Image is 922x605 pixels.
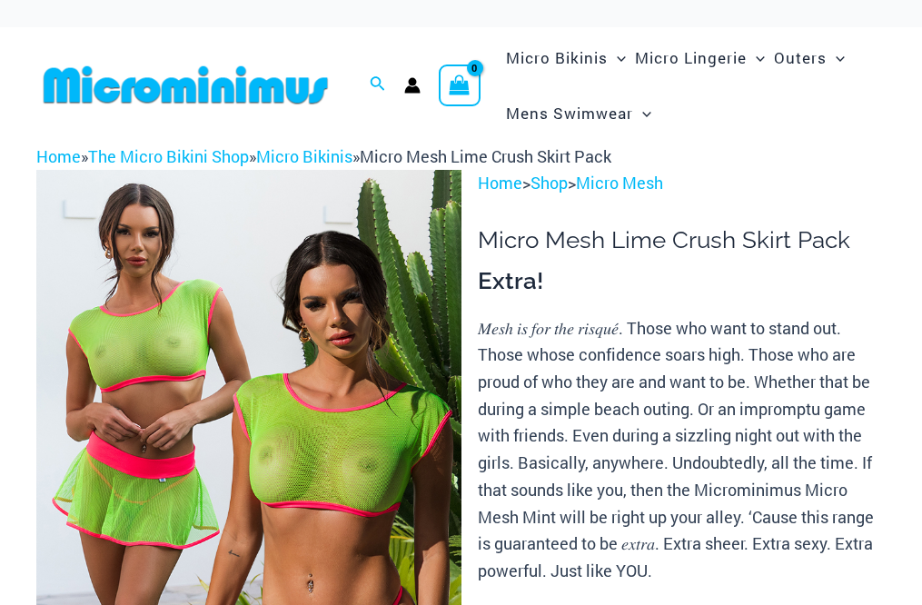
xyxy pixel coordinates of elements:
[576,172,663,193] a: Micro Mesh
[478,172,522,193] a: Home
[501,30,630,85] a: Micro BikinisMenu ToggleMenu Toggle
[774,35,827,81] span: Outers
[36,145,81,167] a: Home
[747,35,765,81] span: Menu Toggle
[633,90,651,136] span: Menu Toggle
[256,145,352,167] a: Micro Bikinis
[404,77,421,94] a: Account icon link
[370,74,386,97] a: Search icon link
[36,64,335,105] img: MM SHOP LOGO FLAT
[478,266,886,297] h3: Extra!
[506,35,608,81] span: Micro Bikinis
[478,170,886,197] p: > >
[506,90,633,136] span: Mens Swimwear
[501,85,656,141] a: Mens SwimwearMenu ToggleMenu Toggle
[769,30,849,85] a: OutersMenu ToggleMenu Toggle
[499,27,886,144] nav: Site Navigation
[827,35,845,81] span: Menu Toggle
[608,35,626,81] span: Menu Toggle
[478,226,886,254] h1: Micro Mesh Lime Crush Skirt Pack
[360,145,611,167] span: Micro Mesh Lime Crush Skirt Pack
[88,145,249,167] a: The Micro Bikini Shop
[630,30,769,85] a: Micro LingerieMenu ToggleMenu Toggle
[635,35,747,81] span: Micro Lingerie
[478,315,886,585] p: 𝑀𝑒𝑠ℎ 𝑖𝑠 𝑓𝑜𝑟 𝑡ℎ𝑒 𝑟𝑖𝑠𝑞𝑢𝑒́. Those who want to stand out. Those whose confidence soars high. Those wh...
[530,172,568,193] a: Shop
[36,145,611,167] span: » » »
[439,64,481,106] a: View Shopping Cart, empty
